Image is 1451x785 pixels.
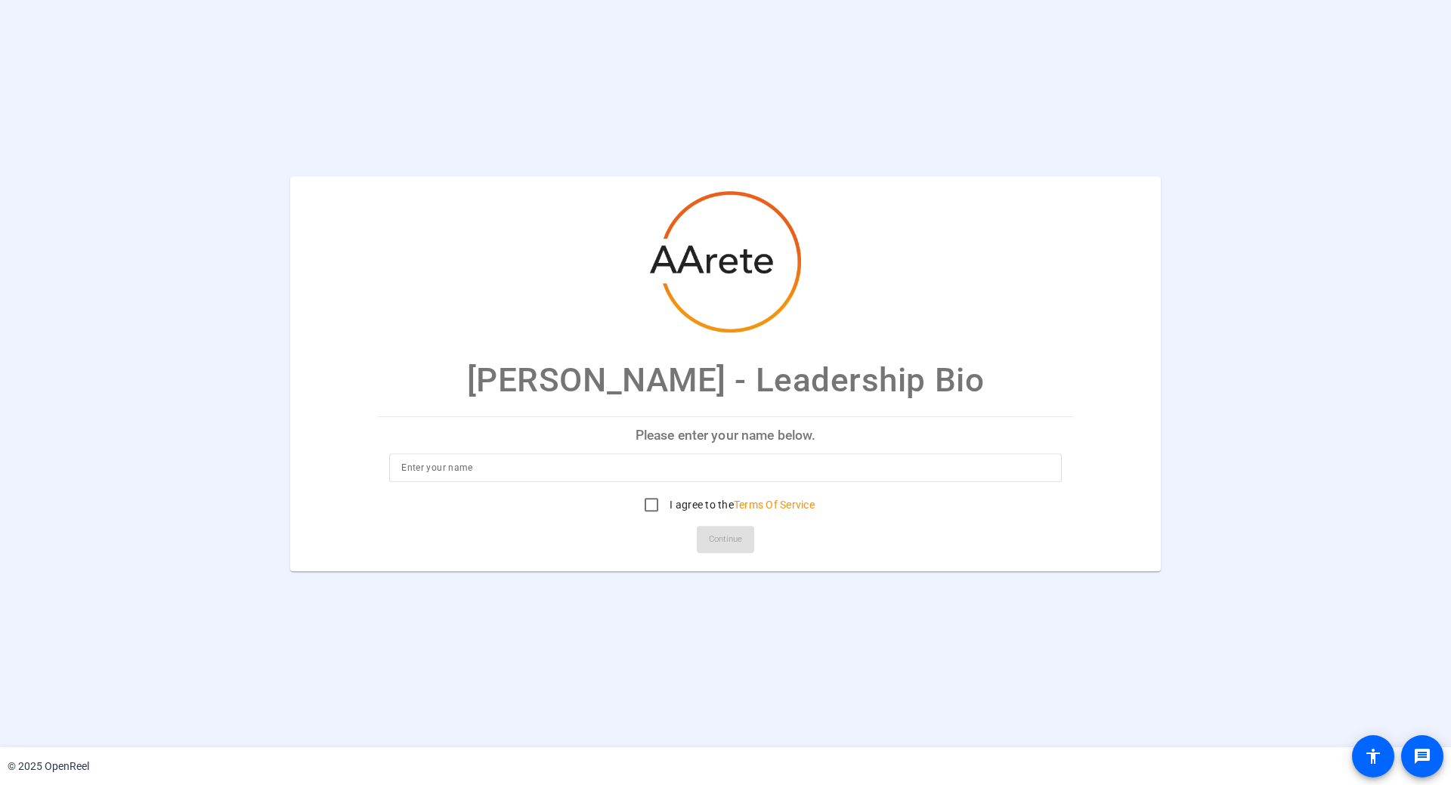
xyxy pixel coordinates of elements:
[667,497,815,512] label: I agree to the
[8,759,89,774] div: © 2025 OpenReel
[1413,747,1431,765] mat-icon: message
[650,191,801,332] img: company-logo
[377,417,1074,453] p: Please enter your name below.
[467,355,985,405] p: [PERSON_NAME] - Leadership Bio
[401,459,1050,477] input: Enter your name
[734,499,815,511] a: Terms Of Service
[1364,747,1382,765] mat-icon: accessibility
